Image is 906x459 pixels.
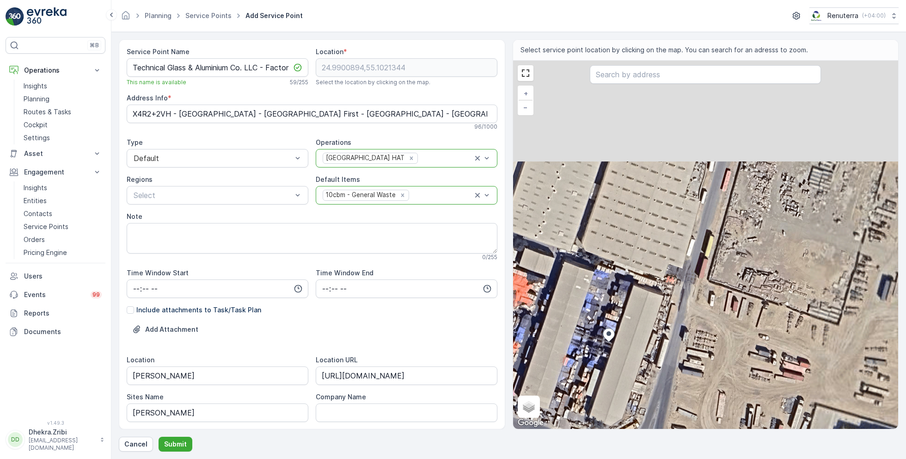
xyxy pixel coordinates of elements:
[24,107,71,117] p: Routes & Tasks
[127,138,143,146] label: Type
[119,437,153,452] button: Cancel
[145,325,198,334] p: Add Attachment
[24,66,87,75] p: Operations
[316,175,360,183] label: Default Items
[316,356,358,364] label: Location URL
[127,175,153,183] label: Regions
[121,14,131,22] a: Homepage
[6,7,24,26] img: logo
[24,309,102,318] p: Reports
[164,440,187,449] p: Submit
[24,81,47,91] p: Insights
[20,181,105,194] a: Insights
[6,144,105,163] button: Asset
[90,42,99,49] p: ⌘B
[24,196,47,205] p: Entities
[862,12,886,19] p: ( +04:00 )
[24,290,85,299] p: Events
[515,417,546,429] img: Google
[20,233,105,246] a: Orders
[20,207,105,220] a: Contacts
[316,79,430,86] span: Select the location by clicking on the map.
[20,220,105,233] a: Service Points
[127,356,154,364] label: Location
[524,89,528,97] span: +
[24,272,102,281] p: Users
[519,87,533,100] a: Zoom In
[29,428,95,437] p: Dhekra.Zribi
[20,80,105,93] a: Insights
[127,212,142,220] label: Note
[519,397,539,417] a: Layers
[316,269,373,277] label: Time Window End
[6,61,105,80] button: Operations
[145,12,171,19] a: Planning
[474,123,497,130] p: 96 / 1000
[8,432,23,447] div: DD
[290,79,308,86] p: 59 / 255
[20,131,105,144] a: Settings
[134,190,292,201] p: Select
[24,248,67,257] p: Pricing Engine
[482,254,497,261] p: 0 / 255
[127,322,204,337] button: Upload File
[24,120,48,130] p: Cockpit
[316,393,366,401] label: Company Name
[20,93,105,105] a: Planning
[323,190,397,200] div: 10cbm - General Waste
[92,291,100,298] p: 99
[6,323,105,341] a: Documents
[29,437,95,452] p: [EMAIL_ADDRESS][DOMAIN_NAME]
[27,7,67,26] img: logo_light-DOdMpM7g.png
[20,118,105,131] a: Cockpit
[127,94,168,102] label: Address Info
[406,154,416,162] div: Remove Dubai HAT
[24,94,49,104] p: Planning
[316,138,351,146] label: Operations
[24,235,45,244] p: Orders
[24,327,102,336] p: Documents
[6,163,105,181] button: Engagement
[24,149,87,158] p: Asset
[398,191,408,199] div: Remove 10cbm - General Waste
[136,305,261,315] p: Include attachments to Task/Task Plan
[127,269,189,277] label: Time Window Start
[520,45,808,55] span: Select service point location by clicking on the map. You can search for an adresss to zoom.
[20,246,105,259] a: Pricing Engine
[124,440,147,449] p: Cancel
[127,393,164,401] label: Sites Name
[127,48,190,56] label: Service Point Name
[24,133,50,143] p: Settings
[6,267,105,285] a: Users
[827,11,858,20] p: Renuterra
[24,167,87,177] p: Engagement
[6,428,105,452] button: DDDhekra.Zribi[EMAIL_ADDRESS][DOMAIN_NAME]
[24,222,68,231] p: Service Points
[316,48,343,56] label: Location
[24,209,52,218] p: Contacts
[6,304,105,323] a: Reports
[6,420,105,426] span: v 1.49.3
[6,285,105,304] a: Events99
[519,66,533,80] a: View Fullscreen
[590,65,821,84] input: Search by address
[809,7,899,24] button: Renuterra(+04:00)
[24,183,47,192] p: Insights
[515,417,546,429] a: Open this area in Google Maps (opens a new window)
[519,100,533,114] a: Zoom Out
[159,437,192,452] button: Submit
[20,105,105,118] a: Routes & Tasks
[185,12,232,19] a: Service Points
[20,194,105,207] a: Entities
[323,153,406,163] div: [GEOGRAPHIC_DATA] HAT
[523,103,528,111] span: −
[244,11,305,20] span: Add Service Point
[127,79,186,86] span: This name is available
[809,11,824,21] img: Screenshot_2024-07-26_at_13.33.01.png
